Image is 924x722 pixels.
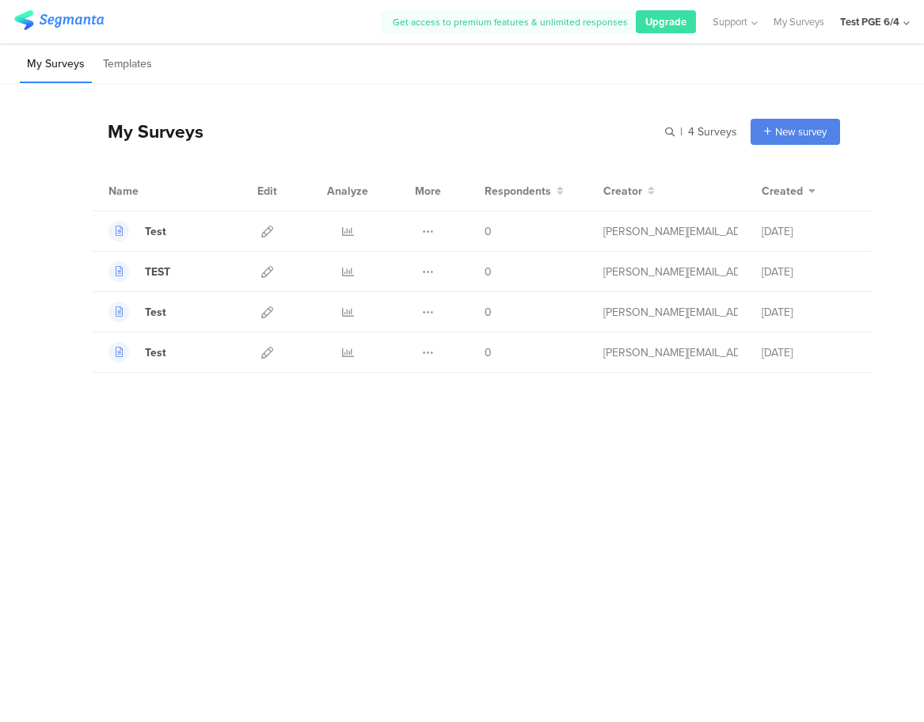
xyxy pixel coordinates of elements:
[678,123,685,140] span: |
[145,344,166,361] div: Test
[393,15,628,29] span: Get access to premium features & unlimited responses
[108,221,166,241] a: Test
[603,344,738,361] div: raymund@segmanta.com
[762,304,857,321] div: [DATE]
[775,124,827,139] span: New survey
[324,171,371,211] div: Analyze
[603,183,655,199] button: Creator
[108,302,166,322] a: Test
[762,183,816,199] button: Created
[485,183,564,199] button: Respondents
[411,171,445,211] div: More
[485,304,492,321] span: 0
[485,344,492,361] span: 0
[603,183,642,199] span: Creator
[14,10,104,30] img: segmanta logo
[145,223,166,240] div: Test
[713,14,747,29] span: Support
[762,223,857,240] div: [DATE]
[688,123,737,140] span: 4 Surveys
[250,171,284,211] div: Edit
[145,264,170,280] div: TEST
[485,183,551,199] span: Respondents
[603,223,738,240] div: raymund@segmanta.com
[20,46,92,83] li: My Surveys
[92,118,203,145] div: My Surveys
[485,264,492,280] span: 0
[96,46,159,83] li: Templates
[485,223,492,240] span: 0
[108,342,166,363] a: Test
[145,304,166,321] div: Test
[762,264,857,280] div: [DATE]
[603,304,738,321] div: raymund@segmanta.com
[762,344,857,361] div: [DATE]
[108,183,203,199] div: Name
[762,183,803,199] span: Created
[603,264,738,280] div: raymund@segmanta.com
[645,14,686,29] span: Upgrade
[108,261,170,282] a: TEST
[840,14,899,29] div: Test PGE 6/4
